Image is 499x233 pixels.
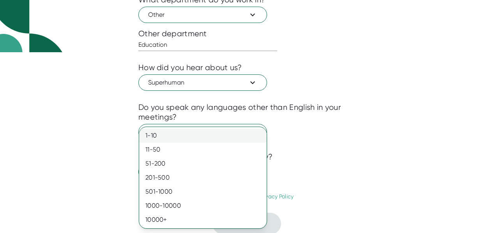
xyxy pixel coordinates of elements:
div: 1000-10000 [139,199,267,213]
div: 51-200 [139,157,267,171]
div: 1-10 [139,129,267,143]
div: 201-500 [139,171,267,185]
div: 501-1000 [139,185,267,199]
div: 10000+ [139,213,267,227]
div: 11-50 [139,143,267,157]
